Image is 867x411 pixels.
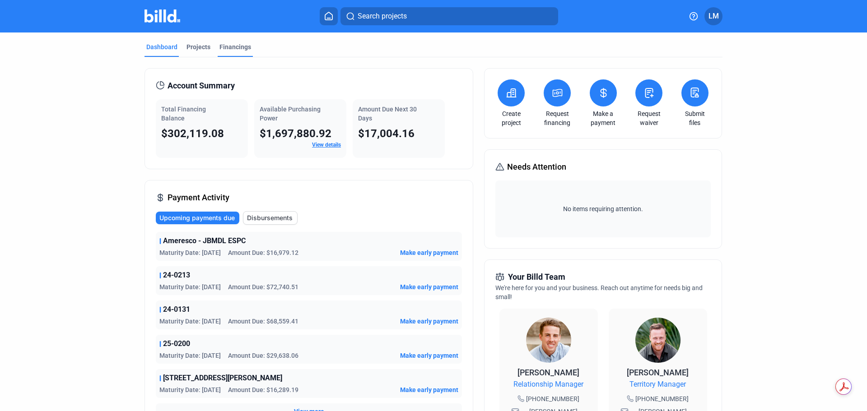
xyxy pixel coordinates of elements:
[507,161,566,173] span: Needs Attention
[312,142,341,148] a: View details
[400,282,458,291] button: Make early payment
[146,42,177,51] div: Dashboard
[159,213,235,222] span: Upcoming payments due
[163,270,190,281] span: 24-0213
[186,42,210,51] div: Projects
[358,11,407,22] span: Search projects
[340,7,558,25] button: Search projects
[228,385,298,394] span: Amount Due: $16,289.19
[163,373,282,383] span: [STREET_ADDRESS][PERSON_NAME]
[635,394,689,403] span: [PHONE_NUMBER]
[247,213,293,222] span: Disbursements
[400,385,458,394] button: Make early payment
[163,236,246,246] span: Ameresco - JBMDL ESPC
[161,127,224,140] span: $302,119.08
[709,11,719,22] span: LM
[219,42,251,51] div: Financings
[400,248,458,257] button: Make early payment
[358,106,417,122] span: Amount Due Next 30 Days
[495,109,527,127] a: Create project
[260,127,331,140] span: $1,697,880.92
[508,271,565,283] span: Your Billd Team
[517,368,579,377] span: [PERSON_NAME]
[400,351,458,360] button: Make early payment
[228,282,298,291] span: Amount Due: $72,740.51
[163,338,190,349] span: 25-0200
[526,318,571,363] img: Relationship Manager
[679,109,711,127] a: Submit files
[228,351,298,360] span: Amount Due: $29,638.06
[156,212,239,224] button: Upcoming payments due
[163,304,190,315] span: 24-0131
[633,109,665,127] a: Request waiver
[526,394,579,403] span: [PHONE_NUMBER]
[144,9,180,23] img: Billd Company Logo
[168,191,229,204] span: Payment Activity
[704,7,722,25] button: LM
[358,127,415,140] span: $17,004.16
[159,317,221,326] span: Maturity Date: [DATE]
[228,248,298,257] span: Amount Due: $16,979.12
[159,351,221,360] span: Maturity Date: [DATE]
[513,379,583,390] span: Relationship Manager
[629,379,686,390] span: Territory Manager
[541,109,573,127] a: Request financing
[159,248,221,257] span: Maturity Date: [DATE]
[228,317,298,326] span: Amount Due: $68,559.41
[159,385,221,394] span: Maturity Date: [DATE]
[627,368,689,377] span: [PERSON_NAME]
[159,282,221,291] span: Maturity Date: [DATE]
[161,106,206,122] span: Total Financing Balance
[243,211,298,225] button: Disbursements
[168,79,235,92] span: Account Summary
[499,204,707,213] span: No items requiring attention.
[635,318,681,363] img: Territory Manager
[400,317,458,326] button: Make early payment
[495,284,703,300] span: We're here for you and your business. Reach out anytime for needs big and small!
[587,109,619,127] a: Make a payment
[260,106,321,122] span: Available Purchasing Power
